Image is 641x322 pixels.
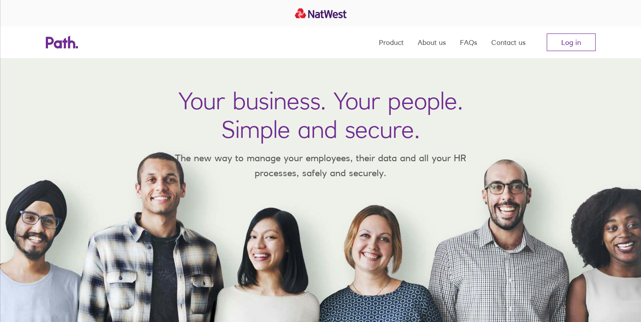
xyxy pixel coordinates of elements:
[178,86,463,144] h1: Your business. Your people. Simple and secure.
[379,26,404,58] a: Product
[460,26,477,58] a: FAQs
[547,33,596,51] a: Log in
[491,26,526,58] a: Contact us
[418,26,446,58] a: About us
[162,151,479,180] p: The new way to manage your employees, their data and all your HR processes, safely and securely.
